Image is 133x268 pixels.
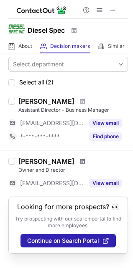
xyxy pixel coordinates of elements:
[50,43,90,50] span: Decision makers
[20,179,84,187] span: [EMAIL_ADDRESS][DOMAIN_NAME]
[18,157,74,166] div: [PERSON_NAME]
[89,119,122,127] button: Reveal Button
[18,97,74,105] div: [PERSON_NAME]
[20,234,116,247] button: Continue on Search Portal
[19,79,54,86] span: Select all (2)
[18,106,128,114] div: Assistant Director - Business Manager
[15,215,122,229] p: Try prospecting with our search portal to find more employees.
[20,119,84,127] span: [EMAIL_ADDRESS][DOMAIN_NAME]
[8,21,25,37] img: b146a96feeec31840d199cfcb348da92
[27,237,99,244] span: Continue on Search Portal
[17,5,67,15] img: ContactOut v5.3.10
[108,43,125,50] span: Similar
[89,132,122,141] button: Reveal Button
[17,203,120,210] header: Looking for more prospects? 👀
[28,25,65,35] h1: Diesel Spec
[13,60,64,68] div: Select department
[18,43,32,50] span: About
[89,179,122,187] button: Reveal Button
[18,166,128,174] div: Owner and Director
